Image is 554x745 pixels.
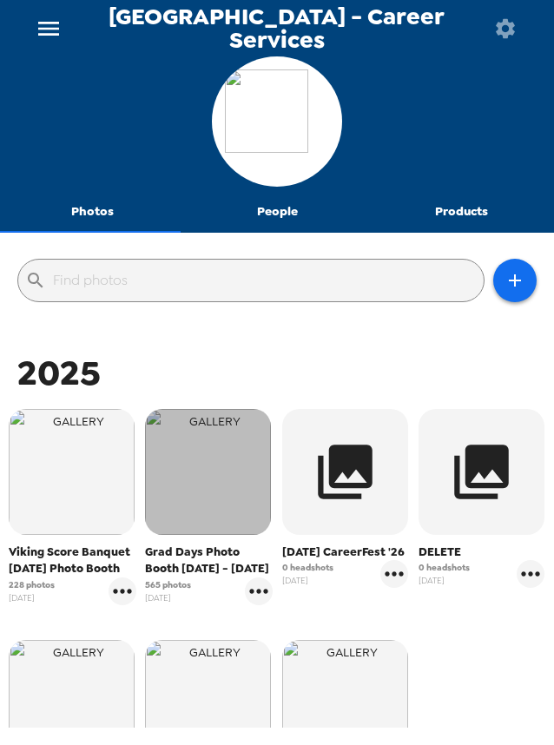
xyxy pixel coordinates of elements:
span: 0 headshots [419,561,470,574]
button: gallery menu [517,560,544,588]
img: org logo [225,69,329,174]
span: [GEOGRAPHIC_DATA] - Career Services [76,5,477,51]
img: gallery [9,409,135,535]
img: gallery [145,409,271,535]
span: [DATE] [9,591,55,604]
button: People [185,191,370,233]
span: [DATE] [145,591,191,604]
span: 0 headshots [282,561,333,574]
span: 565 photos [145,578,191,591]
button: gallery menu [109,577,136,605]
span: [DATE] [282,574,333,587]
span: 2025 [17,350,101,396]
span: [DATE] CareerFest '26 [282,544,408,561]
input: Find photos [53,267,477,294]
span: 228 photos [9,578,55,591]
button: gallery menu [380,560,408,588]
span: [DATE] [419,574,470,587]
button: gallery menu [245,577,273,605]
span: DELETE [419,544,544,561]
button: Products [369,191,554,233]
span: Grad Days Photo Booth [DATE] - [DATE] [145,544,273,578]
span: Viking Score Banquet [DATE] Photo Booth [9,544,136,578]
